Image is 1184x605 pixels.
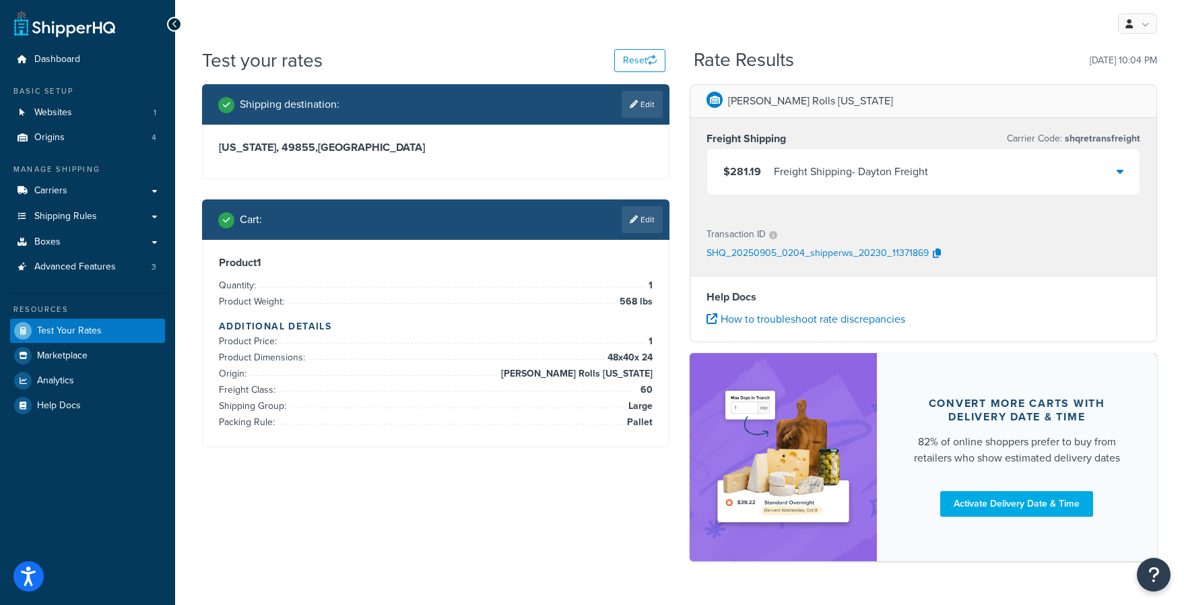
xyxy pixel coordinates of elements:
p: Carrier Code: [1007,129,1140,148]
span: Product Price: [219,334,280,348]
h4: Additional Details [219,319,653,333]
button: Open Resource Center [1137,558,1171,592]
li: Websites [10,100,165,125]
span: shqretransfreight [1062,131,1140,146]
span: Test Your Rates [37,325,102,337]
span: Origins [34,132,65,144]
span: 48 x 40 x 24 [604,350,653,366]
a: Origins4 [10,125,165,150]
span: Marketplace [37,350,88,362]
span: Pallet [624,414,653,431]
li: Advanced Features [10,255,165,280]
a: Edit [622,206,663,233]
a: Websites1 [10,100,165,125]
img: feature-image-ddt-36eae7f7280da8017bfb280eaccd9c446f90b1fe08728e4019434db127062ab4.png [710,373,857,540]
span: Freight Class: [219,383,279,397]
h1: Test your rates [202,47,323,73]
span: Quantity: [219,278,259,292]
h3: [US_STATE], 49855 , [GEOGRAPHIC_DATA] [219,141,653,154]
a: Marketplace [10,344,165,368]
h2: Shipping destination : [240,98,339,110]
div: Basic Setup [10,86,165,97]
span: 1 [645,333,653,350]
span: Websites [34,107,72,119]
h2: Cart : [240,214,262,226]
h3: Freight Shipping [706,132,786,146]
span: 60 [637,382,653,398]
span: Boxes [34,236,61,248]
span: Dashboard [34,54,80,65]
h2: Rate Results [694,50,794,71]
a: Test Your Rates [10,319,165,343]
span: Analytics [37,375,74,387]
h4: Help Docs [706,289,1140,305]
div: 82% of online shoppers prefer to buy from retailers who show estimated delivery dates [909,434,1125,466]
span: $281.19 [723,164,761,179]
div: Manage Shipping [10,164,165,175]
a: Activate Delivery Date & Time [940,491,1093,517]
span: 3 [152,261,156,273]
span: 568 lbs [616,294,653,310]
span: Help Docs [37,400,81,412]
div: Convert more carts with delivery date & time [909,397,1125,424]
span: 1 [645,278,653,294]
a: Analytics [10,369,165,393]
span: Carriers [34,185,67,197]
p: Transaction ID [706,225,766,244]
span: 4 [152,132,156,144]
span: Origin: [219,367,250,381]
p: SHQ_20250905_0204_shipperws_20230_11371869 [706,244,929,264]
span: Advanced Features [34,261,116,273]
a: How to troubleshoot rate discrepancies [706,311,905,327]
span: Product Dimensions: [219,350,308,364]
span: Large [625,398,653,414]
a: Advanced Features3 [10,255,165,280]
li: Origins [10,125,165,150]
a: Boxes [10,230,165,255]
div: Freight Shipping - Dayton Freight [774,162,928,181]
a: Edit [622,91,663,118]
span: [PERSON_NAME] Rolls [US_STATE] [498,366,653,382]
a: Shipping Rules [10,204,165,229]
a: Dashboard [10,47,165,72]
a: Help Docs [10,393,165,418]
span: Product Weight: [219,294,288,309]
span: Shipping Rules [34,211,97,222]
span: 1 [154,107,156,119]
p: [PERSON_NAME] Rolls [US_STATE] [728,92,893,110]
p: [DATE] 10:04 PM [1090,51,1157,70]
span: Shipping Group: [219,399,290,413]
button: Reset [614,49,665,72]
div: Resources [10,304,165,315]
span: Packing Rule: [219,415,278,429]
a: Carriers [10,179,165,203]
h3: Product 1 [219,256,653,269]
